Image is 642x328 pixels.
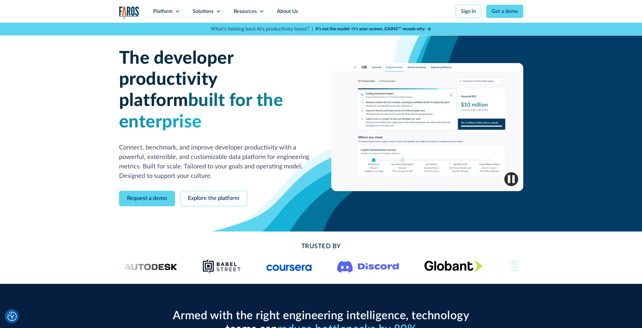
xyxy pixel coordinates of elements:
[193,8,213,15] div: Solutions
[119,92,283,131] span: built for the enterprise
[424,260,483,272] img: Globant's logo
[267,261,312,271] img: Logo of the online learning platform Coursera.
[7,312,17,321] img: Revisit consent button
[119,191,175,206] a: Request a demo
[180,191,247,206] a: Explore the platform
[153,8,172,15] div: Platform
[337,260,399,273] img: Logo of the communication platform Discord.
[202,259,241,274] img: Babel Street logo png
[170,242,473,251] h2: Trusted By
[234,8,257,15] div: Resources
[315,26,432,32] a: It’s not the model—it’s your system. GAINS™ reveals why
[119,6,139,19] a: home
[119,48,311,133] h1: The developer productivity platform
[456,5,481,18] a: Sign in
[504,172,518,186] img: Pause video
[315,27,425,31] strong: It’s not the model—it’s your system. GAINS™ reveals why
[111,262,177,270] img: Logo of the design software company Autodesk.
[486,5,523,18] a: Get a demo
[119,143,311,181] p: Connect, benchmark, and improve developer productivity with a powerful, extensible, and customiza...
[7,312,17,321] button: Cookie Settings
[211,25,313,33] p: What's holding back AI's productivity boost? |
[119,6,139,19] img: Logo of the analytics and reporting company Faros.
